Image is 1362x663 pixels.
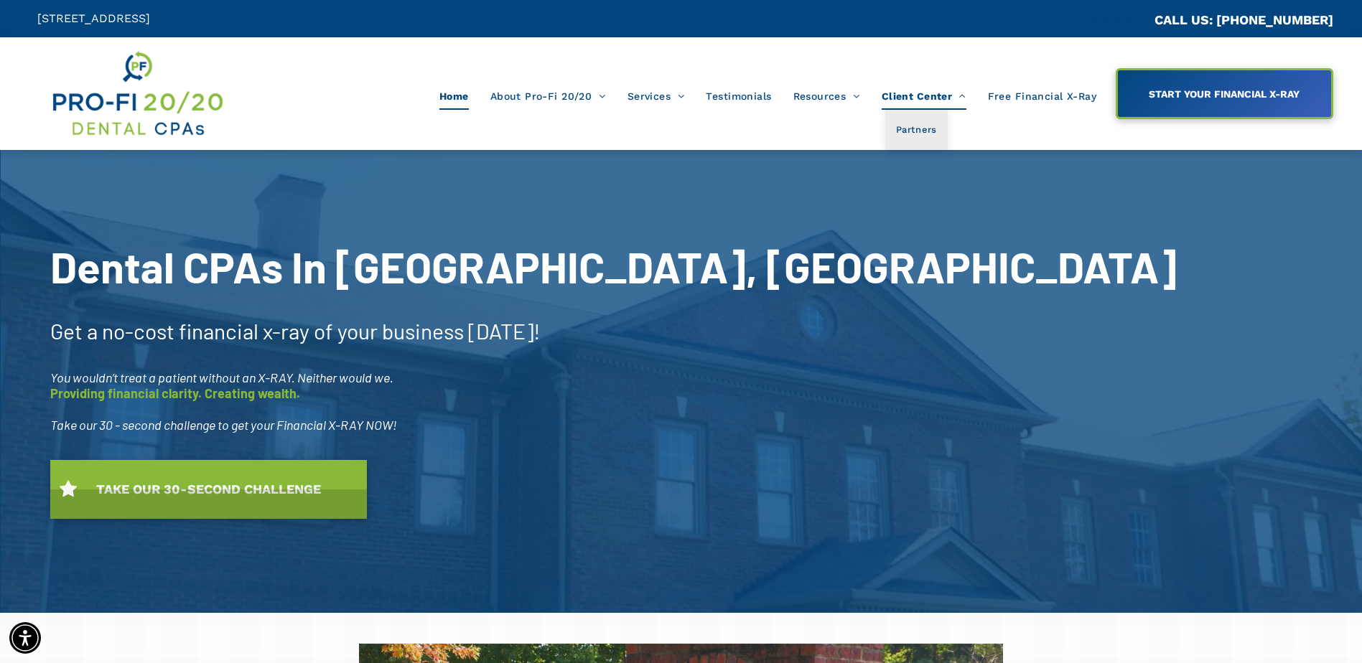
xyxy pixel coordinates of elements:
a: Client Center [871,83,977,110]
a: START YOUR FINANCIAL X-RAY [1116,68,1333,119]
span: no-cost financial x-ray [102,318,309,344]
span: Partners [896,121,937,139]
span: Take our 30 - second challenge to get your Financial X-RAY NOW! [50,417,397,433]
span: TAKE OUR 30-SECOND CHALLENGE [91,474,326,504]
a: Services [617,83,696,110]
span: CA::CALLC [1093,14,1155,27]
span: [STREET_ADDRESS] [37,11,150,25]
div: Accessibility Menu [9,622,41,654]
span: Providing financial clarity. Creating wealth. [50,385,300,401]
img: Get Dental CPA Consulting, Bookkeeping, & Bank Loans [50,48,224,139]
a: TAKE OUR 30-SECOND CHALLENGE [50,460,367,519]
span: START YOUR FINANCIAL X-RAY [1144,81,1305,107]
span: Client Center [882,83,966,110]
a: About Pro-Fi 20/20 [480,83,617,110]
a: Testimonials [695,83,782,110]
span: Dental CPAs In [GEOGRAPHIC_DATA], [GEOGRAPHIC_DATA] [50,240,1177,292]
a: Resources [783,83,871,110]
a: CALL US: [PHONE_NUMBER] [1155,12,1333,27]
a: Home [429,83,480,110]
a: Partners [885,110,948,150]
span: Get a [50,318,98,344]
span: of your business [DATE]! [314,318,541,344]
a: Free Financial X-Ray [977,83,1107,110]
span: You wouldn’t treat a patient without an X-RAY. Neither would we. [50,370,393,385]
